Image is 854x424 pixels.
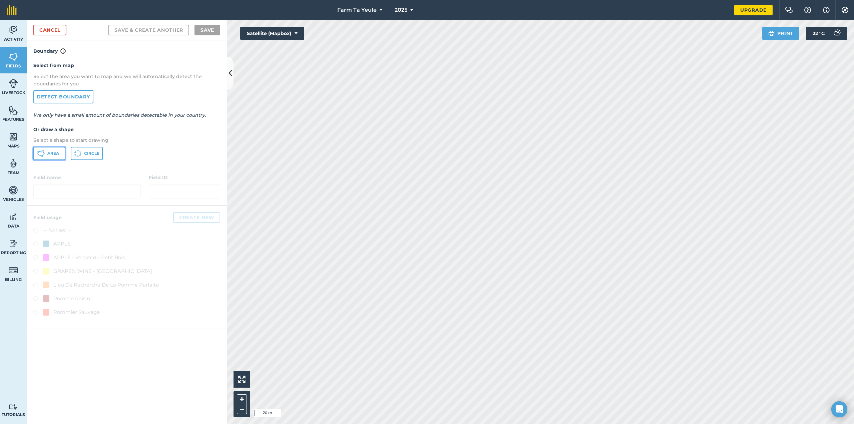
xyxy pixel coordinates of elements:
a: Upgrade [734,5,773,15]
img: svg+xml;base64,PHN2ZyB4bWxucz0iaHR0cDovL3d3dy53My5vcmcvMjAwMC9zdmciIHdpZHRoPSI1NiIgaGVpZ2h0PSI2MC... [9,52,18,62]
img: svg+xml;base64,PD94bWwgdmVyc2lvbj0iMS4wIiBlbmNvZGluZz0idXRmLTgiPz4KPCEtLSBHZW5lcmF0b3I6IEFkb2JlIE... [830,27,843,40]
img: svg+xml;base64,PHN2ZyB4bWxucz0iaHR0cDovL3d3dy53My5vcmcvMjAwMC9zdmciIHdpZHRoPSIxNyIgaGVpZ2h0PSIxNy... [60,47,66,55]
span: Circle [84,151,99,156]
img: A cog icon [841,7,849,13]
button: Satellite (Mapbox) [240,27,304,40]
button: Save & Create Another [108,25,189,35]
img: svg+xml;base64,PHN2ZyB4bWxucz0iaHR0cDovL3d3dy53My5vcmcvMjAwMC9zdmciIHdpZHRoPSI1NiIgaGVpZ2h0PSI2MC... [9,132,18,142]
button: 22 °C [806,27,847,40]
h4: Select from map [33,62,220,69]
h4: Boundary [27,40,227,55]
button: Area [33,147,65,160]
img: fieldmargin Logo [7,5,17,15]
h4: Or draw a shape [33,126,220,133]
img: svg+xml;base64,PD94bWwgdmVyc2lvbj0iMS4wIiBlbmNvZGluZz0idXRmLTgiPz4KPCEtLSBHZW5lcmF0b3I6IEFkb2JlIE... [9,404,18,410]
img: svg+xml;base64,PHN2ZyB4bWxucz0iaHR0cDovL3d3dy53My5vcmcvMjAwMC9zdmciIHdpZHRoPSIxOSIgaGVpZ2h0PSIyNC... [768,29,775,37]
span: 22 ° C [813,27,825,40]
button: Circle [71,147,103,160]
img: A question mark icon [804,7,812,13]
button: Print [762,27,800,40]
img: Four arrows, one pointing top left, one top right, one bottom right and the last bottom left [238,376,246,383]
img: svg+xml;base64,PD94bWwgdmVyc2lvbj0iMS4wIiBlbmNvZGluZz0idXRmLTgiPz4KPCEtLSBHZW5lcmF0b3I6IEFkb2JlIE... [9,239,18,249]
img: svg+xml;base64,PD94bWwgdmVyc2lvbj0iMS4wIiBlbmNvZGluZz0idXRmLTgiPz4KPCEtLSBHZW5lcmF0b3I6IEFkb2JlIE... [9,158,18,168]
button: – [237,404,247,414]
div: Open Intercom Messenger [831,401,847,417]
span: 2025 [395,6,407,14]
a: Cancel [33,25,66,35]
img: svg+xml;base64,PD94bWwgdmVyc2lvbj0iMS4wIiBlbmNvZGluZz0idXRmLTgiPz4KPCEtLSBHZW5lcmF0b3I6IEFkb2JlIE... [9,78,18,88]
img: svg+xml;base64,PD94bWwgdmVyc2lvbj0iMS4wIiBlbmNvZGluZz0idXRmLTgiPz4KPCEtLSBHZW5lcmF0b3I6IEFkb2JlIE... [9,265,18,275]
button: + [237,394,247,404]
span: Farm Ta Yeule [337,6,377,14]
em: We only have a small amount of boundaries detectable in your country. [33,112,206,118]
p: Select a shape to start drawing [33,136,220,144]
span: Area [47,151,59,156]
p: Select the area you want to map and we will automatically detect the boundaries for you [33,73,220,88]
button: Save [194,25,220,35]
img: svg+xml;base64,PD94bWwgdmVyc2lvbj0iMS4wIiBlbmNvZGluZz0idXRmLTgiPz4KPCEtLSBHZW5lcmF0b3I6IEFkb2JlIE... [9,185,18,195]
img: svg+xml;base64,PHN2ZyB4bWxucz0iaHR0cDovL3d3dy53My5vcmcvMjAwMC9zdmciIHdpZHRoPSI1NiIgaGVpZ2h0PSI2MC... [9,105,18,115]
a: Detect boundary [33,90,93,103]
img: svg+xml;base64,PHN2ZyB4bWxucz0iaHR0cDovL3d3dy53My5vcmcvMjAwMC9zdmciIHdpZHRoPSIxNyIgaGVpZ2h0PSIxNy... [823,6,830,14]
img: svg+xml;base64,PD94bWwgdmVyc2lvbj0iMS4wIiBlbmNvZGluZz0idXRmLTgiPz4KPCEtLSBHZW5lcmF0b3I6IEFkb2JlIE... [9,25,18,35]
img: svg+xml;base64,PD94bWwgdmVyc2lvbj0iMS4wIiBlbmNvZGluZz0idXRmLTgiPz4KPCEtLSBHZW5lcmF0b3I6IEFkb2JlIE... [9,212,18,222]
img: Two speech bubbles overlapping with the left bubble in the forefront [785,7,793,13]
